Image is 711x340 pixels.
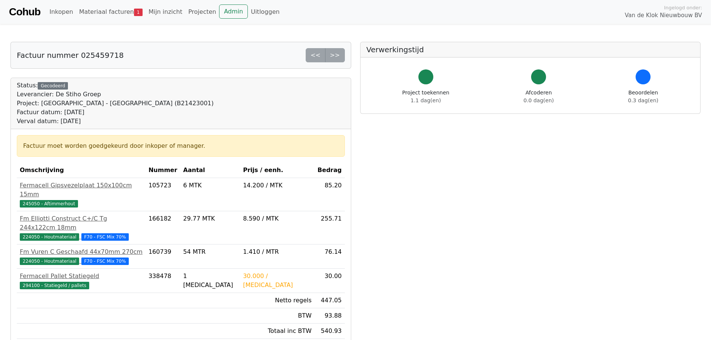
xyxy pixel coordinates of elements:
td: 76.14 [315,244,345,269]
th: Prijs / eenh. [240,163,315,178]
div: Verval datum: [DATE] [17,117,214,126]
a: Fermacell Gipsvezelplaat 150x100cm 15mm245050 - Aftimmerhout [20,181,143,208]
th: Aantal [180,163,240,178]
td: 93.88 [315,308,345,324]
div: Fermacell Pallet Statiegeld [20,272,143,281]
a: Fm Vuren C Geschaafd 44x70mm 270cm224050 - Houtmateriaal F70 - FSC Mix 70% [20,247,143,265]
div: 30.000 / [MEDICAL_DATA] [243,272,312,290]
div: Fm Elliotti Construct C+/C Tg 244x122cm 18mm [20,214,143,232]
td: Netto regels [240,293,315,308]
a: Mijn inzicht [146,4,185,19]
div: Status: [17,81,214,126]
a: Fermacell Pallet Statiegeld294100 - Statiegeld / pallets [20,272,143,290]
td: 255.71 [315,211,345,244]
td: BTW [240,308,315,324]
td: 105723 [146,178,180,211]
span: Ingelogd onder: [664,4,702,11]
div: 29.77 MTK [183,214,237,223]
span: 294100 - Statiegeld / pallets [20,282,89,289]
div: 1 [MEDICAL_DATA] [183,272,237,290]
span: 1 [134,9,143,16]
h5: Factuur nummer 025459718 [17,51,124,60]
a: Inkopen [46,4,76,19]
td: 166182 [146,211,180,244]
div: Factuur datum: [DATE] [17,108,214,117]
a: Admin [219,4,248,19]
th: Bedrag [315,163,345,178]
span: F70 - FSC Mix 70% [81,233,129,241]
a: Projecten [185,4,219,19]
div: Beoordelen [628,89,658,105]
div: Gecodeerd [38,82,68,90]
div: Fm Vuren C Geschaafd 44x70mm 270cm [20,247,143,256]
div: Fermacell Gipsvezelplaat 150x100cm 15mm [20,181,143,199]
th: Omschrijving [17,163,146,178]
td: 30.00 [315,269,345,293]
div: Project toekennen [402,89,449,105]
div: Factuur moet worden goedgekeurd door inkoper of manager. [23,141,339,150]
td: 338478 [146,269,180,293]
span: Van de Klok Nieuwbouw BV [625,11,702,20]
div: 8.590 / MTK [243,214,312,223]
th: Nummer [146,163,180,178]
span: 245050 - Aftimmerhout [20,200,78,208]
span: 224050 - Houtmateriaal [20,233,79,241]
a: Fm Elliotti Construct C+/C Tg 244x122cm 18mm224050 - Houtmateriaal F70 - FSC Mix 70% [20,214,143,241]
td: 85.20 [315,178,345,211]
a: Materiaal facturen1 [76,4,146,19]
span: 0.0 dag(en) [524,97,554,103]
td: 160739 [146,244,180,269]
div: 14.200 / MTK [243,181,312,190]
div: 1.410 / MTR [243,247,312,256]
td: Totaal inc BTW [240,324,315,339]
div: 54 MTR [183,247,237,256]
td: 540.93 [315,324,345,339]
span: 1.1 dag(en) [411,97,441,103]
div: Leverancier: De Stiho Groep [17,90,214,99]
span: 0.3 dag(en) [628,97,658,103]
a: Uitloggen [248,4,283,19]
span: 224050 - Houtmateriaal [20,258,79,265]
div: 6 MTK [183,181,237,190]
div: Project: [GEOGRAPHIC_DATA] - [GEOGRAPHIC_DATA] (B21423001) [17,99,214,108]
span: F70 - FSC Mix 70% [81,258,129,265]
td: 447.05 [315,293,345,308]
h5: Verwerkingstijd [367,45,695,54]
div: Afcoderen [524,89,554,105]
a: Cohub [9,3,40,21]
